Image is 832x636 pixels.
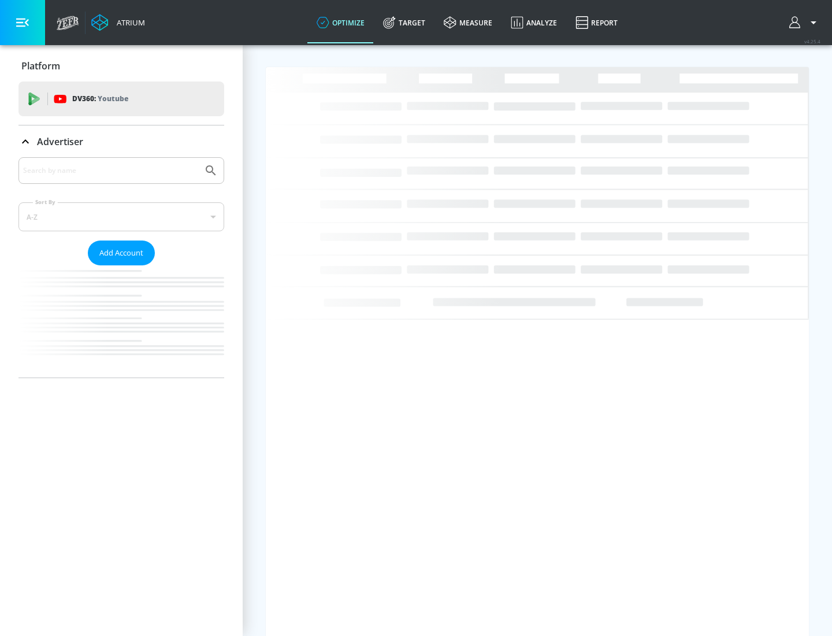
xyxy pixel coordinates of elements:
[18,50,224,82] div: Platform
[37,135,83,148] p: Advertiser
[72,93,128,105] p: DV360:
[99,246,143,260] span: Add Account
[98,93,128,105] p: Youtube
[18,82,224,116] div: DV360: Youtube
[112,17,145,28] div: Atrium
[374,2,434,43] a: Target
[434,2,502,43] a: measure
[18,202,224,231] div: A-Z
[23,163,198,178] input: Search by name
[33,198,58,206] label: Sort By
[804,38,820,45] span: v 4.25.4
[18,125,224,158] div: Advertiser
[88,241,155,265] button: Add Account
[566,2,627,43] a: Report
[502,2,566,43] a: Analyze
[91,14,145,31] a: Atrium
[18,157,224,378] div: Advertiser
[18,265,224,378] nav: list of Advertiser
[21,60,60,72] p: Platform
[307,2,374,43] a: optimize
